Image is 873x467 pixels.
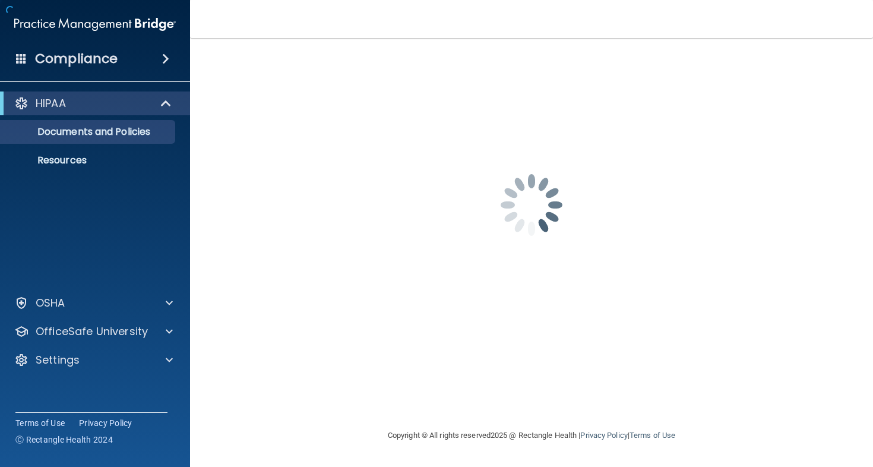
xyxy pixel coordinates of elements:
[36,296,65,310] p: OSHA
[14,353,173,367] a: Settings
[15,417,65,429] a: Terms of Use
[36,353,80,367] p: Settings
[14,324,173,339] a: OfficeSafe University
[668,383,859,430] iframe: Drift Widget Chat Controller
[8,154,170,166] p: Resources
[15,434,113,446] span: Ⓒ Rectangle Health 2024
[14,96,172,111] a: HIPAA
[36,96,66,111] p: HIPAA
[35,51,118,67] h4: Compliance
[8,126,170,138] p: Documents and Policies
[14,12,176,36] img: PMB logo
[472,146,591,264] img: spinner.e123f6fc.gif
[36,324,148,339] p: OfficeSafe University
[580,431,627,440] a: Privacy Policy
[630,431,675,440] a: Terms of Use
[79,417,132,429] a: Privacy Policy
[14,296,173,310] a: OSHA
[315,416,748,455] div: Copyright © All rights reserved 2025 @ Rectangle Health | |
